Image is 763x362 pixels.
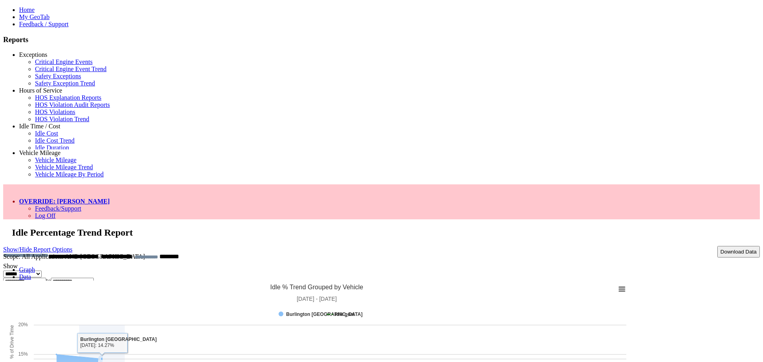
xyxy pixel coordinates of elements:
text: 20% [18,322,28,327]
h2: Idle Percentage Trend Report [12,227,760,238]
a: Vehicle Mileage [19,149,60,156]
tspan: Idle goal [335,312,354,317]
span: Scope: All Applications AND [GEOGRAPHIC_DATA] [3,253,145,260]
a: Home [19,6,35,13]
a: Critical Engine Events [35,58,93,65]
a: Safety Exceptions [35,73,81,79]
button: Download Data [717,246,760,257]
a: Data [19,273,31,280]
a: Feedback / Support [19,21,68,27]
h3: Reports [3,35,760,44]
a: Idle Time / Cost [19,123,60,130]
a: HOS Violation Trend [35,116,89,122]
label: Show [3,263,17,269]
a: Exceptions [19,51,47,58]
a: Vehicle Mileage Trend [35,164,93,170]
a: HOS Violation Audit Reports [35,101,110,108]
a: Idle Duration [35,144,69,151]
a: Safety Exception Trend [35,80,95,87]
text: 15% [18,351,28,357]
a: OVERRIDE: [PERSON_NAME] [19,198,110,205]
a: Graph [19,266,35,273]
a: Log Off [35,212,56,219]
span: to [46,277,51,284]
a: My GeoTab [19,14,50,20]
tspan: % of Drive Time [9,325,15,359]
tspan: [DATE] - [DATE] [297,296,337,302]
tspan: Idle % Trend Grouped by Vehicle [270,284,363,290]
tspan: Burlington [GEOGRAPHIC_DATA] [286,312,362,317]
a: Vehicle Mileage [35,157,76,163]
a: Idle Cost Trend [35,137,75,144]
a: HOS Violations [35,108,75,115]
a: Feedback/Support [35,205,81,212]
a: HOS Explanation Reports [35,94,101,101]
a: Hours of Service [19,87,62,94]
a: Vehicle Mileage By Period [35,171,104,178]
a: Idle Cost [35,130,58,137]
a: Show/Hide Report Options [3,244,72,255]
a: Critical Engine Event Trend [35,66,107,72]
